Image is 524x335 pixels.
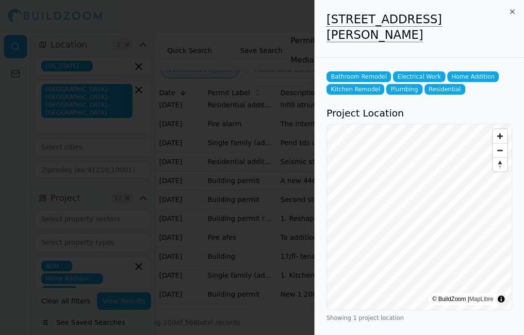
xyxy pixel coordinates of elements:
span: Bathroom Remodel [327,71,391,82]
button: Reset bearing to north [493,157,507,171]
div: Showing 1 project location [327,314,512,322]
h3: Project Location [327,106,512,120]
span: Plumbing [386,84,422,95]
span: Residential [425,84,465,95]
button: Zoom in [493,129,507,143]
span: Electrical Work [393,71,445,82]
summary: Toggle attribution [495,293,507,305]
span: Kitchen Remodel [327,84,384,95]
span: Home Addition [447,71,499,82]
div: © BuildZoom | [432,294,493,304]
button: Zoom out [493,143,507,157]
canvas: Map [327,124,512,310]
a: MapLibre [469,296,493,302]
